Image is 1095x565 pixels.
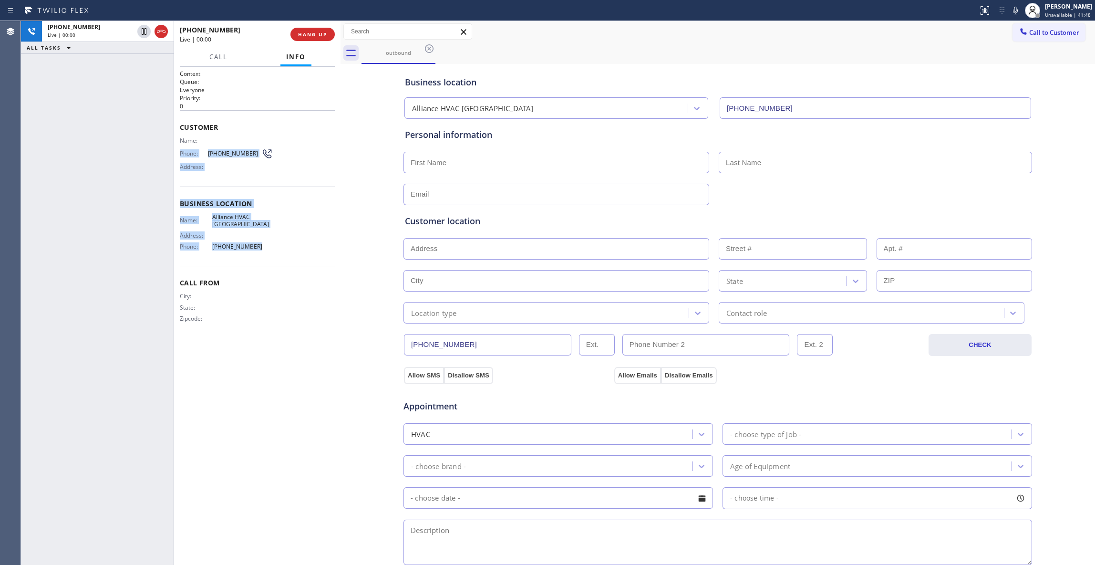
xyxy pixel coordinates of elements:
button: HANG UP [290,28,335,41]
button: Mute [1009,4,1022,17]
button: Disallow Emails [661,367,717,384]
span: Call [209,52,227,61]
span: Business location [180,199,335,208]
input: - choose date - [403,487,713,509]
span: [PHONE_NUMBER] [208,150,261,157]
h1: Context [180,70,335,78]
div: State [726,275,743,286]
span: Phone: [180,150,208,157]
button: Hang up [155,25,168,38]
button: Hold Customer [137,25,151,38]
div: Contact role [726,307,767,318]
span: Call to Customer [1029,28,1079,37]
input: Search [344,24,472,39]
span: Name: [180,137,212,144]
span: ALL TASKS [27,44,61,51]
button: Call [204,48,233,66]
input: Phone Number [404,334,571,356]
input: Last Name [719,152,1032,173]
h2: Queue: [180,78,335,86]
span: HANG UP [298,31,327,38]
input: Street # [719,238,867,260]
button: Disallow SMS [444,367,493,384]
span: Unavailable | 41:48 [1045,11,1091,18]
div: Customer location [405,215,1031,228]
h2: Priority: [180,94,335,102]
span: State: [180,304,212,311]
span: Live | 00:00 [180,35,211,43]
input: Ext. [579,334,615,356]
span: Phone: [180,243,212,250]
span: Appointment [403,400,612,413]
div: Age of Equipment [730,460,790,471]
div: Business location [405,76,1031,89]
div: Alliance HVAC [GEOGRAPHIC_DATA] [412,103,533,114]
span: Customer [180,123,335,132]
div: Location type [411,307,457,318]
span: Live | 00:00 [48,31,75,38]
div: [PERSON_NAME] [1045,2,1092,10]
button: Info [280,48,311,66]
p: Everyone [180,86,335,94]
span: [PHONE_NUMBER] [212,243,273,250]
button: Call to Customer [1012,23,1085,42]
input: Email [403,184,709,205]
span: Name: [180,217,212,224]
span: Info [286,52,306,61]
span: [PHONE_NUMBER] [48,23,100,31]
input: City [403,270,709,292]
button: Allow Emails [614,367,661,384]
div: Personal information [405,128,1031,141]
input: Ext. 2 [797,334,833,356]
p: 0 [180,102,335,110]
span: City: [180,293,212,300]
span: Zipcode: [180,315,212,322]
div: HVAC [411,429,430,439]
button: ALL TASKS [21,42,80,53]
span: - choose time - [730,493,779,502]
div: - choose brand - [411,460,466,471]
div: outbound [362,49,434,56]
button: CHECK [929,334,1032,356]
input: First Name [403,152,709,173]
input: Phone Number 2 [622,334,790,356]
input: ZIP [877,270,1033,292]
input: Address [403,238,709,260]
div: - choose type of job - [730,429,801,439]
input: Phone Number [720,97,1031,119]
span: Address: [180,163,212,170]
input: Apt. # [877,238,1033,260]
span: Call From [180,278,335,287]
span: [PHONE_NUMBER] [180,25,240,34]
span: Alliance HVAC [GEOGRAPHIC_DATA] [212,213,273,228]
button: Allow SMS [404,367,444,384]
span: Address: [180,232,212,239]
